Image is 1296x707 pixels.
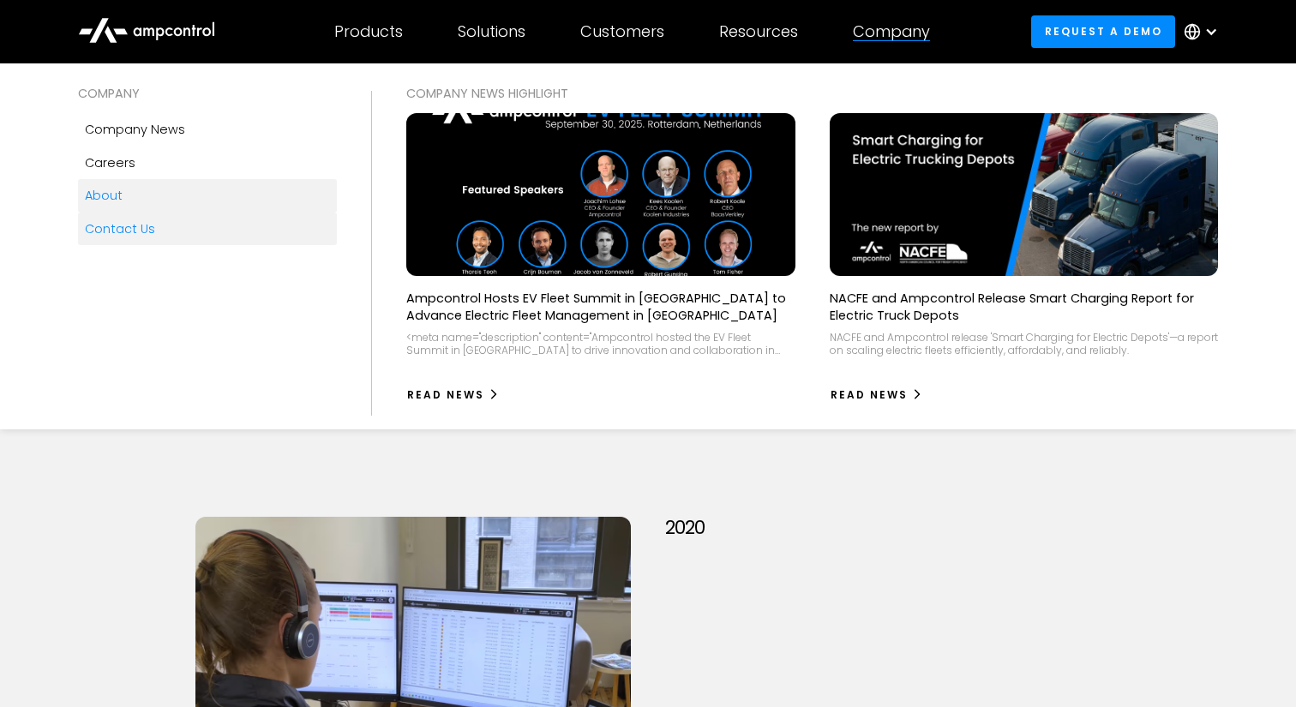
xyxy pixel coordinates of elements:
div: About [85,186,123,205]
div: Contact Us [85,219,155,238]
a: Read News [830,381,923,409]
div: Read News [831,387,908,403]
p: Ampcontrol Hosts EV Fleet Summit in [GEOGRAPHIC_DATA] to Advance Electric Fleet Management in [GE... [406,290,795,324]
div: Products [334,22,403,41]
div: COMPANY [78,84,338,103]
a: Read News [406,381,500,409]
div: Solutions [458,22,525,41]
div: Careers [85,153,135,172]
div: Read News [407,387,484,403]
a: Request a demo [1031,15,1175,47]
div: Company news [85,120,185,139]
div: Company [853,22,930,41]
div: Customers [580,22,664,41]
div: <meta name="description" content="Ampcontrol hosted the EV Fleet Summit in [GEOGRAPHIC_DATA] to d... [406,331,795,357]
div: Resources [719,22,798,41]
a: About [78,179,338,212]
a: Contact Us [78,213,338,245]
p: NACFE and Ampcontrol Release Smart Charging Report for Electric Truck Depots [830,290,1218,324]
a: Company news [78,113,338,146]
div: NACFE and Ampcontrol release 'Smart Charging for Electric Depots'—a report on scaling electric fl... [830,331,1218,357]
div: COMPANY NEWS Highlight [406,84,1218,103]
div: 2020 [665,517,705,539]
a: Careers [78,147,338,179]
